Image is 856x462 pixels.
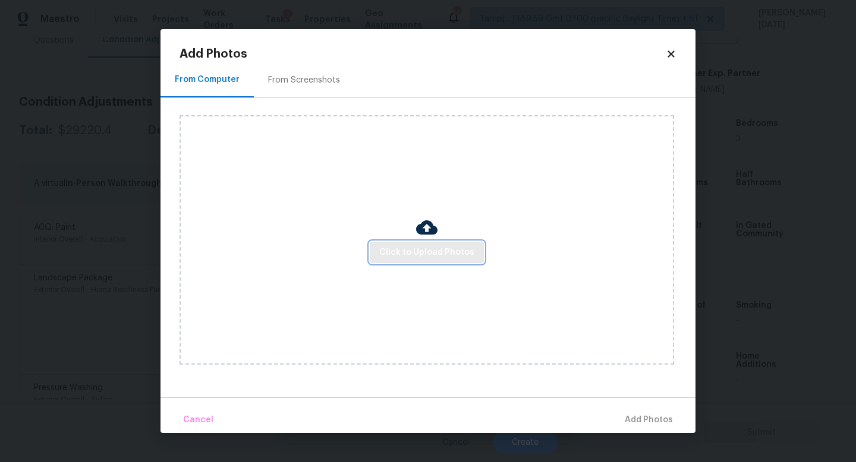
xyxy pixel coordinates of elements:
span: Click to Upload Photos [379,245,474,260]
img: Cloud Upload Icon [416,217,438,238]
h2: Add Photos [180,48,666,60]
button: Click to Upload Photos [370,242,484,264]
div: From Screenshots [268,74,340,86]
span: Cancel [183,413,213,428]
button: Cancel [178,407,218,433]
div: From Computer [175,74,240,86]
